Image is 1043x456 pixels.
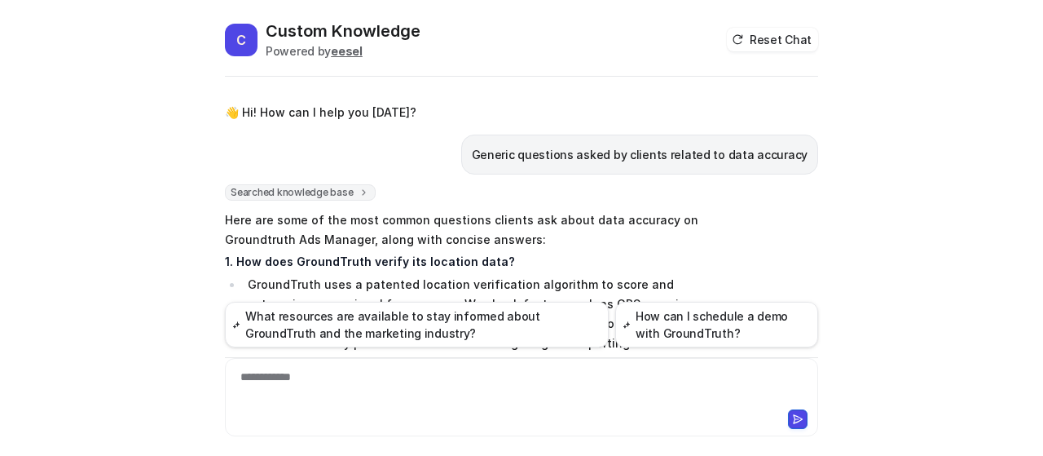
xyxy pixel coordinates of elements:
[243,275,702,373] li: GroundTruth uses a patented location verification algorithm to score and categorize every signal ...
[225,255,515,268] strong: 1. How does GroundTruth verify its location data?
[266,20,420,42] h2: Custom Knowledge
[225,24,257,56] span: C
[266,42,420,60] div: Powered by
[225,302,609,348] button: What resources are available to stay informed about GroundTruth and the marketing industry?
[615,302,818,348] button: How can I schedule a demo with GroundTruth?
[225,184,376,201] span: Searched knowledge base
[727,28,818,51] button: Reset Chat
[225,103,416,122] p: 👋 Hi! How can I help you [DATE]?
[472,145,808,165] p: Generic questions asked by clients related to data accuracy
[331,44,363,58] b: eesel
[225,210,702,250] p: Here are some of the most common questions clients ask about data accuracy on Groundtruth Ads Man...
